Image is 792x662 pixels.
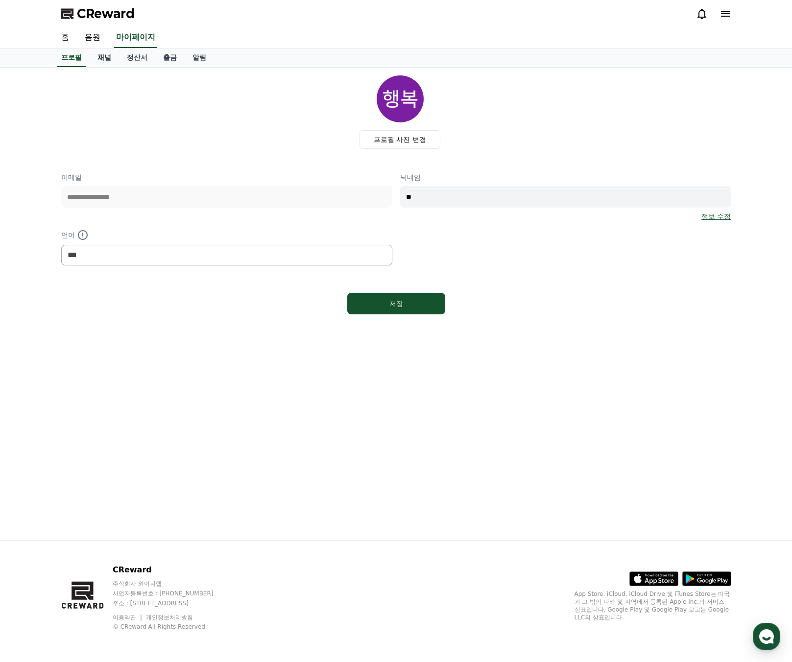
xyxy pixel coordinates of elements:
[575,590,731,621] p: App Store, iCloud, iCloud Drive 및 iTunes Store는 미국과 그 밖의 나라 및 지역에서 등록된 Apple Inc.의 서비스 상표입니다. Goo...
[155,48,185,67] a: 출금
[77,6,135,22] span: CReward
[3,310,65,335] a: 홈
[61,229,392,241] p: 언어
[367,299,426,308] div: 저장
[377,75,424,122] img: profile_image
[185,48,214,67] a: 알림
[113,590,232,597] p: 사업자등록번호 : [PHONE_NUMBER]
[113,580,232,588] p: 주식회사 와이피랩
[119,48,155,67] a: 정산서
[16,25,24,33] img: website_grey.svg
[61,172,392,182] p: 이메일
[146,614,193,621] a: 개인정보처리방침
[400,172,731,182] p: 닉네임
[53,27,77,48] a: 홈
[25,25,108,33] div: Domain: [DOMAIN_NAME]
[31,325,37,333] span: 홈
[26,57,34,65] img: tab_domain_overview_orange.svg
[113,564,232,576] p: CReward
[65,310,126,335] a: 대화
[90,48,119,67] a: 채널
[347,293,445,314] button: 저장
[113,623,232,631] p: © CReward All Rights Reserved.
[108,58,165,64] div: Keywords by Traffic
[57,48,86,67] a: 프로필
[126,310,188,335] a: 설정
[114,27,157,48] a: 마이페이지
[90,326,101,333] span: 대화
[37,58,88,64] div: Domain Overview
[151,325,163,333] span: 설정
[113,614,144,621] a: 이용약관
[701,212,731,221] a: 정보 수정
[61,6,135,22] a: CReward
[97,57,105,65] img: tab_keywords_by_traffic_grey.svg
[77,27,108,48] a: 음원
[360,130,440,149] label: 프로필 사진 변경
[16,16,24,24] img: logo_orange.svg
[113,599,232,607] p: 주소 : [STREET_ADDRESS]
[27,16,48,24] div: v 4.0.25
